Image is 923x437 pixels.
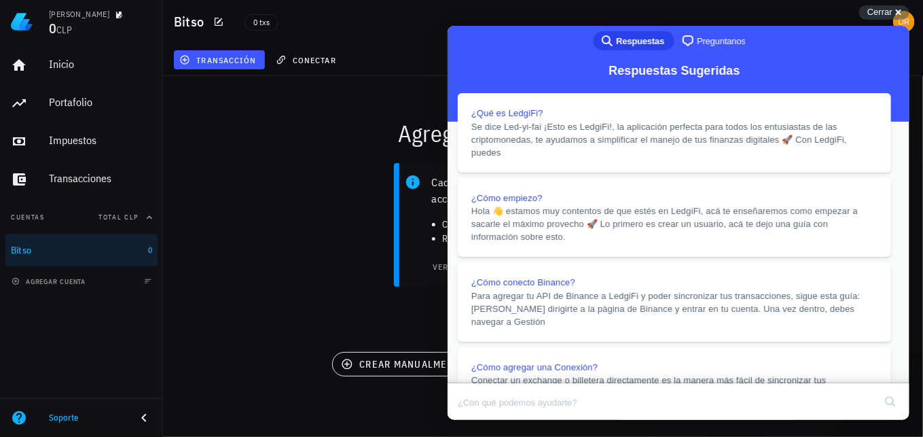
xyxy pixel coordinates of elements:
span: ¿Cómo agregar una Conexión? [24,336,150,347]
iframe: Help Scout Beacon - Live Chat, Contact Form, and Knowledge Base [448,26,909,420]
span: CLP [56,24,72,36]
li: Compra de en Binance. [443,217,682,232]
span: 0 txs [253,15,270,30]
a: Portafolio [5,87,158,120]
button: conectar [270,50,345,69]
span: Total CLP [98,213,139,222]
div: Bitso [11,245,31,256]
button: transacción [174,50,265,69]
span: 0 [148,245,152,255]
h1: Bitso [174,11,209,33]
button: agregar cuenta [8,275,92,288]
button: crear manualmente [332,352,477,377]
a: Transacciones [5,163,158,196]
div: avatar [893,11,915,33]
p: Puedes agregar transacciones de 3 formas: [163,309,923,325]
span: 0 [49,19,56,37]
a: Impuestos [5,125,158,158]
a: Inicio [5,49,158,82]
div: [PERSON_NAME] [49,9,109,20]
span: crear manualmente [344,358,466,370]
a: ¿Cómo agregar una Conexión?Conectar un exchange o billetera directamente es la manera más fácil d... [10,321,444,401]
div: Portafolio [49,96,152,109]
span: ver guía [432,261,486,272]
span: transacción [182,54,256,65]
img: LedgiFi [11,11,33,33]
div: Transacciones [49,172,152,185]
div: Inicio [49,58,152,71]
li: Retiro de desde [GEOGRAPHIC_DATA]. [443,232,682,246]
div: Soporte [49,413,125,423]
a: Bitso 0 [5,234,158,266]
button: ver guía [424,257,495,276]
div: Impuestos [49,134,152,147]
button: CuentasTotal CLP [5,201,158,234]
span: Cerrar [867,7,892,17]
p: Cada esta asociada a una y son acciones como: [432,174,682,207]
span: conectar [278,54,336,65]
button: Cerrar [859,5,909,20]
span: agregar cuenta [14,277,86,286]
